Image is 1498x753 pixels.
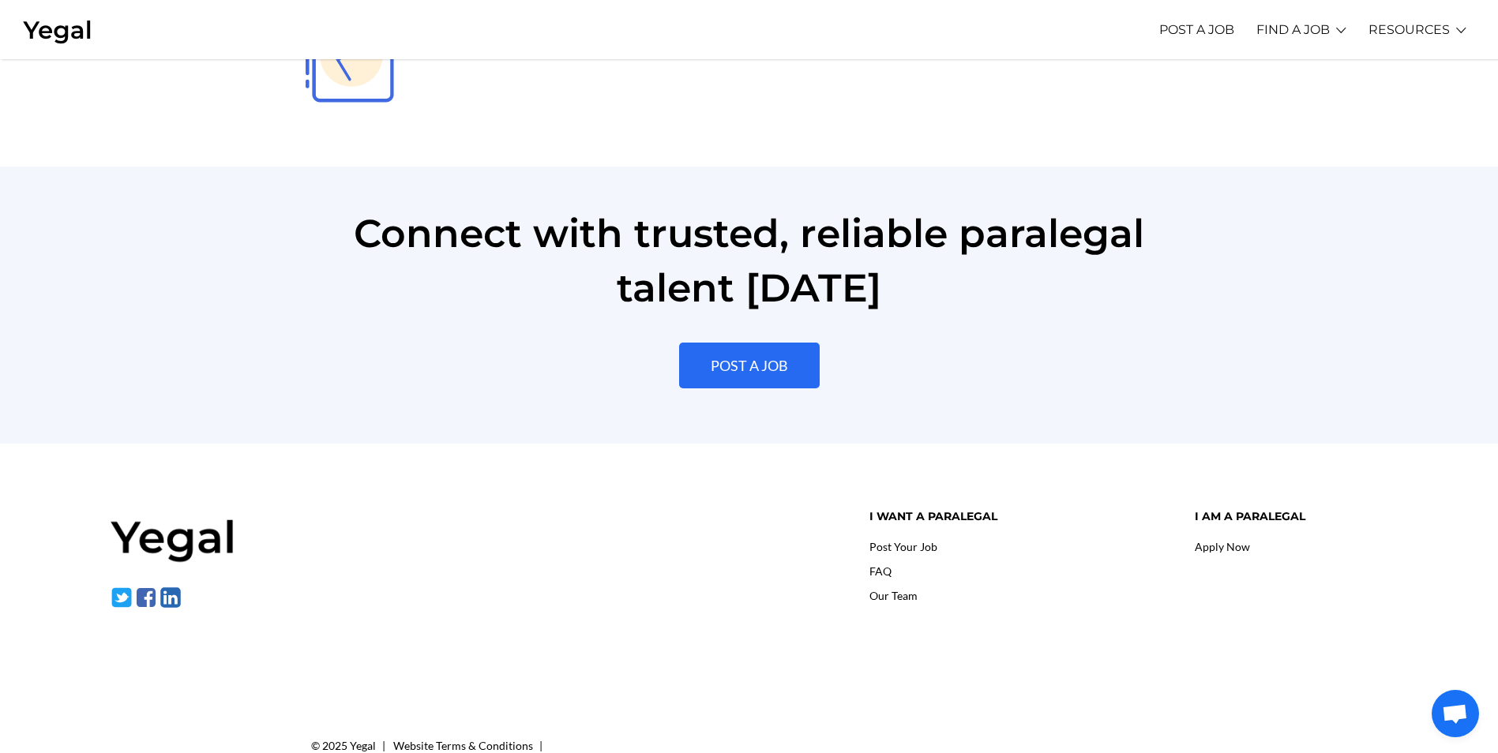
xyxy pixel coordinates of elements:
h4: I am a paralegal [1195,510,1388,523]
a: Post Your Job [869,540,937,553]
h4: I want a paralegal [869,510,1171,523]
a: POST A JOB [1159,8,1234,51]
a: FIND A JOB [1256,8,1330,51]
img: linkedin-1.svg [160,586,182,609]
a: Apply Now [1195,540,1250,553]
div: Open chat [1432,690,1479,737]
a: RESOURCES [1368,8,1450,51]
a: Website Terms & Conditions [393,739,533,752]
a: FAQ [869,564,892,578]
a: POST A JOB [679,343,820,388]
img: twitter-1.svg [111,586,133,609]
h3: Connect with trusted, reliable paralegal talent [DATE] [307,206,1192,315]
a: Our Team [869,589,918,602]
img: facebook-1.svg [135,586,157,609]
span: POST A JOB [711,358,788,373]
